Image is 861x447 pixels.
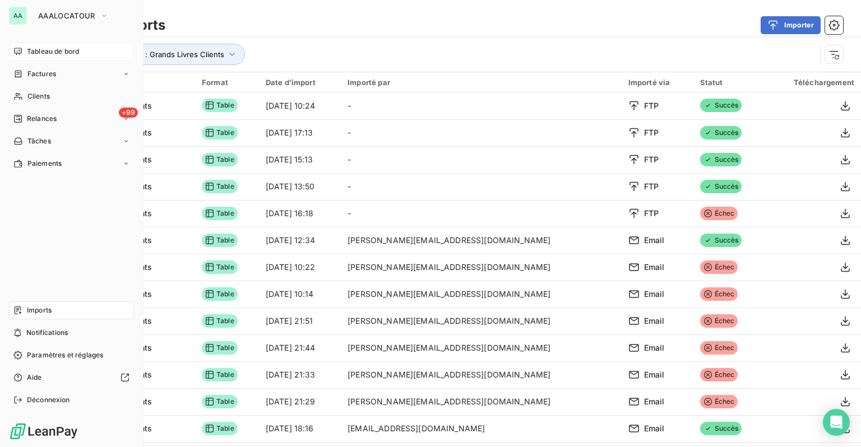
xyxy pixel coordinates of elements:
span: Tableau de bord [27,46,79,57]
span: Email [644,396,665,407]
span: Table [202,422,238,435]
span: Paiements [27,159,62,169]
span: Table [202,368,238,381]
span: Échec [700,368,738,381]
span: Email [644,288,665,300]
span: FTP [644,154,659,165]
span: Échec [700,287,738,301]
span: Échec [700,395,738,408]
span: Échec [700,260,738,274]
td: - [341,146,622,173]
td: - [341,119,622,146]
td: [EMAIL_ADDRESS][DOMAIN_NAME] [341,415,622,442]
span: Succès [700,126,742,139]
td: [PERSON_NAME][EMAIL_ADDRESS][DOMAIN_NAME] [341,388,622,415]
span: Email [644,262,665,273]
span: FTP [644,127,659,138]
span: Succès [700,153,742,166]
span: Succès [700,99,742,112]
td: [DATE] 10:22 [259,254,341,281]
span: Aide [27,372,42,383]
img: Logo LeanPay [9,422,78,440]
span: Type d’import : Grands Livres Clients [96,50,224,59]
span: Échec [700,314,738,328]
button: Type d’import : Grands Livres Clients [80,44,245,65]
span: Table [202,153,238,166]
td: [DATE] 21:51 [259,308,341,334]
td: [DATE] 15:13 [259,146,341,173]
td: [PERSON_NAME][EMAIL_ADDRESS][DOMAIN_NAME] [341,254,622,281]
td: [PERSON_NAME][EMAIL_ADDRESS][DOMAIN_NAME] [341,308,622,334]
span: Table [202,180,238,193]
td: [DATE] 18:16 [259,415,341,442]
span: Table [202,314,238,328]
span: AAALOCATOUR [38,11,95,20]
td: [PERSON_NAME][EMAIL_ADDRESS][DOMAIN_NAME] [341,334,622,361]
span: Table [202,126,238,139]
span: FTP [644,100,659,111]
a: Aide [9,369,134,387]
span: Échec [700,341,738,355]
td: [DATE] 12:34 [259,227,341,254]
td: - [341,173,622,200]
span: Factures [27,69,56,79]
td: [DATE] 10:24 [259,92,341,119]
span: Clients [27,91,50,101]
span: Email [644,423,665,434]
span: Table [202,395,238,408]
td: [DATE] 16:18 [259,200,341,227]
span: FTP [644,208,659,219]
button: Importer [761,16,821,34]
td: [PERSON_NAME][EMAIL_ADDRESS][DOMAIN_NAME] [341,227,622,254]
span: Email [644,315,665,327]
span: Table [202,99,238,112]
td: - [341,92,622,119]
span: Imports [27,305,52,315]
span: Table [202,260,238,274]
span: Email [644,342,665,353]
td: [PERSON_NAME][EMAIL_ADDRESS][DOMAIN_NAME] [341,361,622,388]
td: [DATE] 21:29 [259,388,341,415]
span: Email [644,235,665,246]
span: Table [202,287,238,301]
span: Paramètres et réglages [27,350,103,360]
div: Format [202,78,252,87]
td: [DATE] 17:13 [259,119,341,146]
div: Téléchargement [772,78,854,87]
div: AA [9,7,27,25]
span: Succès [700,422,742,435]
span: Déconnexion [27,395,70,405]
span: +99 [119,108,138,118]
div: Importé par [348,78,615,87]
span: Succès [700,180,742,193]
span: Table [202,234,238,247]
td: [DATE] 10:14 [259,281,341,308]
span: Succès [700,234,742,247]
span: Table [202,341,238,355]
td: [DATE] 21:33 [259,361,341,388]
span: Email [644,369,665,380]
div: Importé via [628,78,687,87]
span: Tâches [27,136,51,146]
span: Table [202,207,238,220]
span: Relances [27,114,57,124]
span: FTP [644,181,659,192]
div: Open Intercom Messenger [823,409,850,436]
span: Échec [700,207,738,220]
div: Date d’import [266,78,334,87]
td: [DATE] 13:50 [259,173,341,200]
td: [DATE] 21:44 [259,334,341,361]
div: Statut [700,78,758,87]
td: [PERSON_NAME][EMAIL_ADDRESS][DOMAIN_NAME] [341,281,622,308]
td: - [341,200,622,227]
span: Notifications [26,328,68,338]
